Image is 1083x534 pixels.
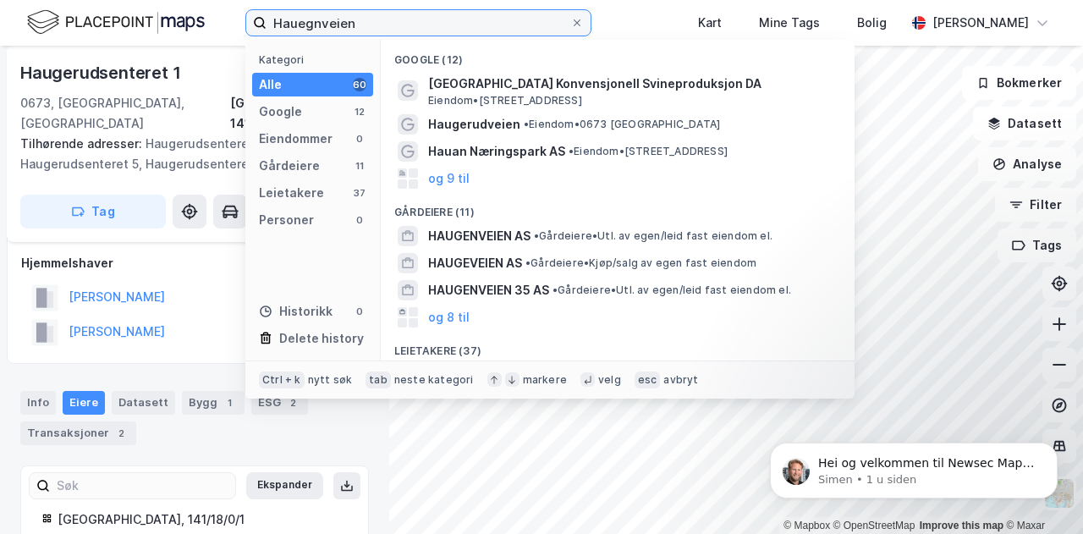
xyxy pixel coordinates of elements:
span: [GEOGRAPHIC_DATA] Konvensjonell Svineproduksjon DA [428,74,834,94]
button: Tags [998,228,1076,262]
div: 0 [353,132,366,146]
span: Hauan Næringspark AS [428,141,565,162]
div: ESG [251,391,308,415]
span: • [525,256,531,269]
button: Datasett [973,107,1076,140]
div: Eiere [63,391,105,415]
div: Transaksjoner [20,421,136,445]
div: Hjemmelshaver [21,253,368,273]
button: Filter [995,188,1076,222]
a: Improve this map [920,520,1003,531]
span: • [524,118,529,130]
div: Gårdeiere [259,156,320,176]
div: avbryt [663,373,698,387]
span: Eiendom • [STREET_ADDRESS] [428,94,582,107]
div: Historikk [259,301,333,322]
div: nytt søk [308,373,353,387]
div: esc [635,372,661,388]
div: [GEOGRAPHIC_DATA], 141/18/0/1 [58,509,348,530]
span: HAUGENVEIEN AS [428,226,531,246]
div: 0673, [GEOGRAPHIC_DATA], [GEOGRAPHIC_DATA] [20,93,230,134]
div: Delete history [279,328,364,349]
div: 2 [113,425,129,442]
div: 0 [353,213,366,227]
span: Haugerudveien [428,114,520,135]
div: Gårdeiere (11) [381,192,855,223]
div: 0 [353,305,366,318]
div: 37 [353,186,366,200]
div: Leietakere (37) [381,331,855,361]
div: Mine Tags [759,13,820,33]
div: 11 [353,159,366,173]
div: Google [259,102,302,122]
span: Tilhørende adresser: [20,136,146,151]
a: Mapbox [783,520,830,531]
button: og 9 til [428,168,470,189]
span: Gårdeiere • Utl. av egen/leid fast eiendom el. [552,284,791,297]
div: tab [366,372,391,388]
a: OpenStreetMap [833,520,915,531]
span: Eiendom • 0673 [GEOGRAPHIC_DATA] [524,118,720,131]
span: • [534,229,539,242]
div: Kart [698,13,722,33]
div: Haugerudsenteret 1 [20,59,184,86]
button: Bokmerker [962,66,1076,100]
div: Haugerudsenteret 3, Haugerudsenteret 5, Haugerudsenteret 7 [20,134,355,174]
div: Leietakere [259,183,324,203]
span: • [569,145,574,157]
button: Analyse [978,147,1076,181]
div: neste kategori [394,373,474,387]
div: Info [20,391,56,415]
div: Bolig [857,13,887,33]
input: Søk på adresse, matrikkel, gårdeiere, leietakere eller personer [267,10,570,36]
div: velg [598,373,621,387]
img: logo.f888ab2527a4732fd821a326f86c7f29.svg [27,8,205,37]
div: 1 [221,394,238,411]
div: Datasett [112,391,175,415]
div: 60 [353,78,366,91]
div: 12 [353,105,366,118]
span: Gårdeiere • Utl. av egen/leid fast eiendom el. [534,229,772,243]
span: HAUGENVEIEN 35 AS [428,280,549,300]
button: og 8 til [428,307,470,328]
div: Kategori [259,53,373,66]
button: Tag [20,195,166,228]
button: Ekspander [246,472,323,499]
div: [PERSON_NAME] [932,13,1029,33]
div: Google (12) [381,40,855,70]
span: Gårdeiere • Kjøp/salg av egen fast eiendom [525,256,756,270]
div: markere [523,373,567,387]
input: Søk [50,473,235,498]
div: Ctrl + k [259,372,305,388]
div: Eiendommer [259,129,333,149]
div: Alle [259,74,282,95]
span: Eiendom • [STREET_ADDRESS] [569,145,728,158]
span: • [552,284,558,296]
div: Personer [259,210,314,230]
div: [GEOGRAPHIC_DATA], 141/18/0/1 [230,93,369,134]
div: 2 [284,394,301,411]
iframe: Intercom notifications melding [745,407,1083,526]
div: Bygg [182,391,245,415]
span: HAUGEVEIEN AS [428,253,522,273]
